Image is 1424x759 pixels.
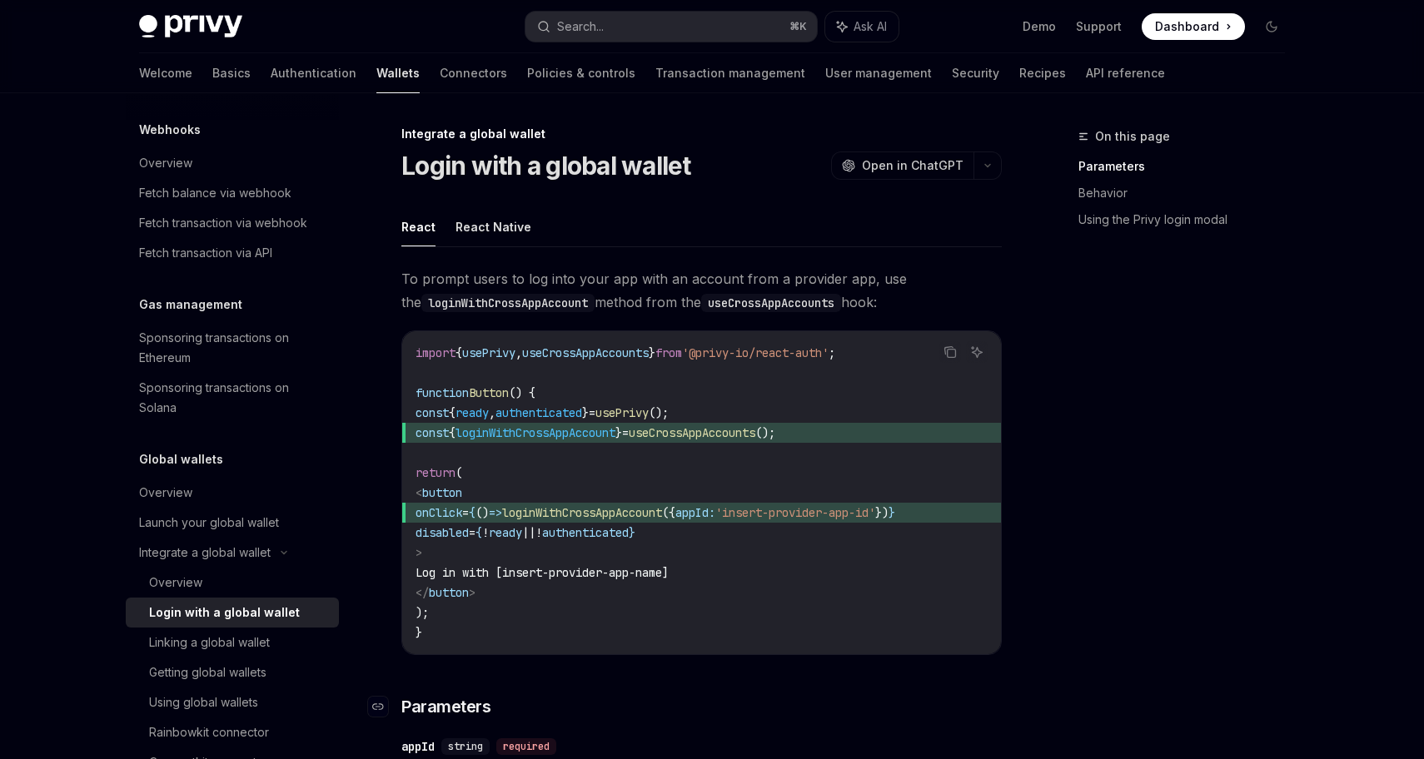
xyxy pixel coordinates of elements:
a: Security [952,53,999,93]
div: Fetch balance via webhook [139,183,291,203]
span: authenticated [542,525,629,540]
span: } [629,525,635,540]
span: } [649,345,655,360]
span: > [416,545,422,560]
button: Search...⌘K [525,12,817,42]
div: Linking a global wallet [149,632,270,652]
a: Dashboard [1142,13,1245,40]
span: ; [829,345,835,360]
a: Fetch transaction via API [126,238,339,268]
a: Using global wallets [126,687,339,717]
div: Fetch transaction via API [139,243,272,263]
span: => [489,505,502,520]
span: On this page [1095,126,1170,146]
a: Sponsoring transactions on Ethereum [126,323,339,373]
div: Using global wallets [149,692,258,712]
span: Dashboard [1155,18,1219,35]
code: loginWithCrossAppAccount [421,294,595,312]
span: Button [469,385,509,400]
span: ); [416,605,429,620]
span: > [469,585,475,600]
span: }) [875,505,889,520]
a: Demo [1023,18,1056,35]
a: User management [825,53,932,93]
span: onClick [416,505,462,520]
span: { [475,525,482,540]
span: Open in ChatGPT [862,157,963,174]
span: loginWithCrossAppAccount [502,505,662,520]
a: Overview [126,148,339,178]
span: = [462,505,469,520]
a: Sponsoring transactions on Solana [126,373,339,423]
span: useCrossAppAccounts [629,425,755,440]
span: button [422,485,462,500]
span: { [449,405,456,420]
div: Overview [139,153,192,173]
div: appId [401,738,435,755]
span: (); [755,425,775,440]
span: string [448,740,483,753]
button: Ask AI [966,341,988,363]
div: Fetch transaction via webhook [139,213,307,233]
h5: Webhooks [139,120,201,140]
h5: Global wallets [139,449,223,469]
span: from [655,345,682,360]
span: < [416,485,422,500]
span: ! [482,525,489,540]
span: button [429,585,469,600]
span: () [475,505,489,520]
a: Recipes [1019,53,1066,93]
div: Search... [557,17,604,37]
button: React [401,207,436,246]
span: 'insert-provider-app-id' [715,505,875,520]
span: ⌘ K [789,20,807,33]
div: Sponsoring transactions on Solana [139,378,329,418]
span: ! [535,525,542,540]
a: Fetch transaction via webhook [126,208,339,238]
span: disabled [416,525,469,540]
button: Copy the contents from the code block [939,341,961,363]
a: Overview [126,568,339,598]
span: (); [649,405,669,420]
span: () { [509,385,535,400]
a: Getting global wallets [126,657,339,687]
a: Parameters [1078,153,1298,180]
div: required [496,738,556,755]
span: authenticated [495,405,582,420]
span: import [416,345,456,360]
button: Open in ChatGPT [831,151,973,180]
span: || [522,525,535,540]
span: = [589,405,595,420]
a: Policies & controls [527,53,635,93]
a: Wallets [376,53,420,93]
a: Support [1076,18,1122,35]
span: } [582,405,589,420]
span: = [469,525,475,540]
a: Connectors [440,53,507,93]
a: Using the Privy login modal [1078,206,1298,233]
button: React Native [456,207,531,246]
div: Overview [149,573,202,593]
span: usePrivy [462,345,515,360]
h5: Gas management [139,295,242,315]
a: Authentication [271,53,356,93]
span: = [622,425,629,440]
span: } [615,425,622,440]
span: ({ [662,505,675,520]
span: , [515,345,522,360]
span: usePrivy [595,405,649,420]
span: } [889,505,895,520]
a: Rainbowkit connector [126,717,339,747]
span: , [489,405,495,420]
div: Login with a global wallet [149,603,300,623]
a: Basics [212,53,251,93]
a: Navigate to header [368,695,401,718]
span: return [416,465,456,480]
div: Getting global wallets [149,662,266,682]
a: Linking a global wallet [126,628,339,657]
span: Ask AI [854,18,887,35]
span: Parameters [401,695,490,718]
div: Integrate a global wallet [401,126,1002,142]
span: { [456,345,462,360]
span: loginWithCrossAppAccount [456,425,615,440]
